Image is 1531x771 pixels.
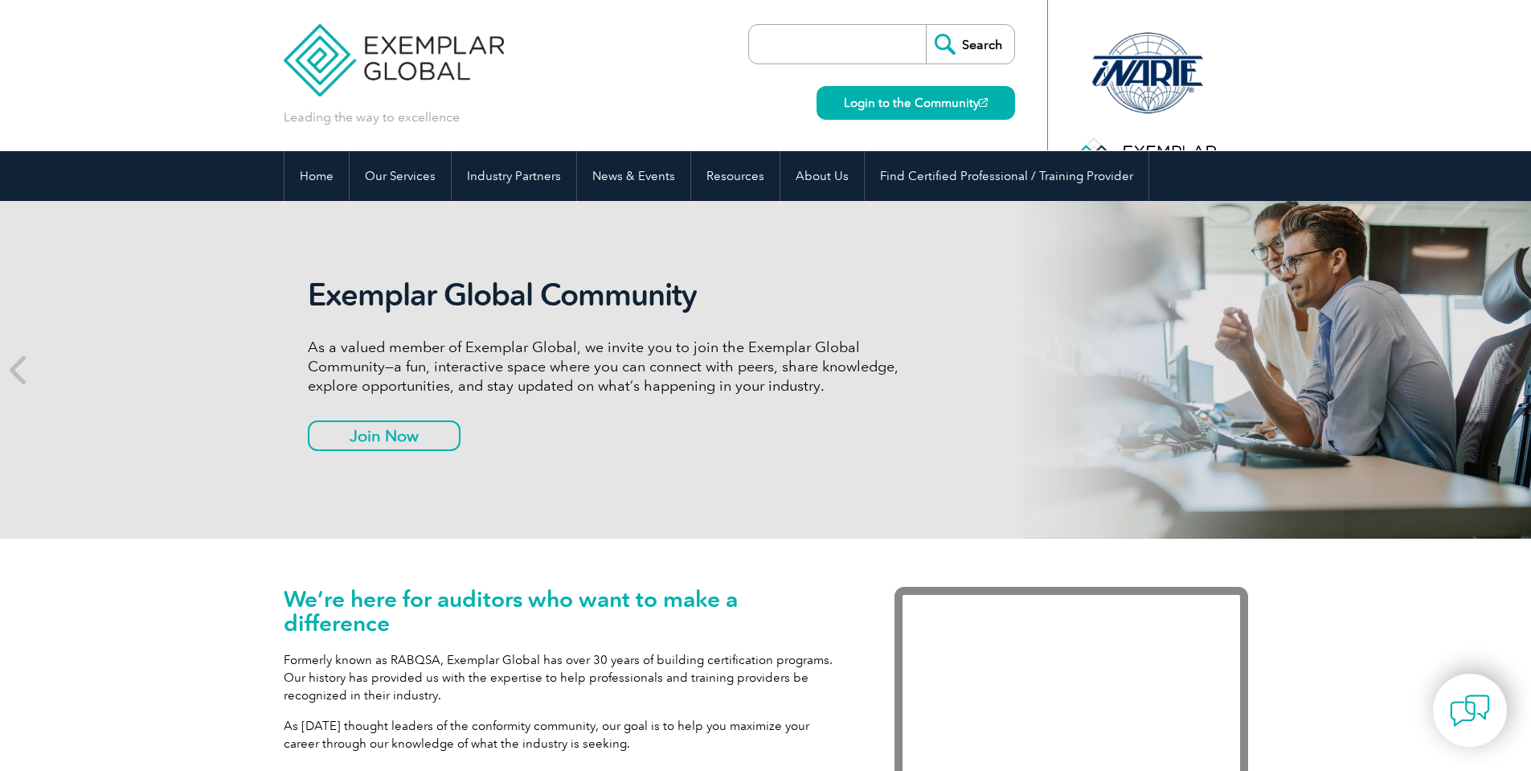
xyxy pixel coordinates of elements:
[452,151,576,201] a: Industry Partners
[350,151,451,201] a: Our Services
[284,109,460,126] p: Leading the way to excellence
[284,587,846,635] h1: We’re here for auditors who want to make a difference
[284,717,846,753] p: As [DATE] thought leaders of the conformity community, our goal is to help you maximize your care...
[284,651,846,704] p: Formerly known as RABQSA, Exemplar Global has over 30 years of building certification programs. O...
[865,151,1148,201] a: Find Certified Professional / Training Provider
[979,98,988,107] img: open_square.png
[308,277,911,314] h2: Exemplar Global Community
[817,86,1015,120] a: Login to the Community
[926,25,1014,64] input: Search
[691,151,780,201] a: Resources
[1450,691,1490,731] img: contact-chat.png
[285,151,349,201] a: Home
[780,151,864,201] a: About Us
[577,151,690,201] a: News & Events
[308,338,911,396] p: As a valued member of Exemplar Global, we invite you to join the Exemplar Global Community—a fun,...
[308,420,461,451] a: Join Now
